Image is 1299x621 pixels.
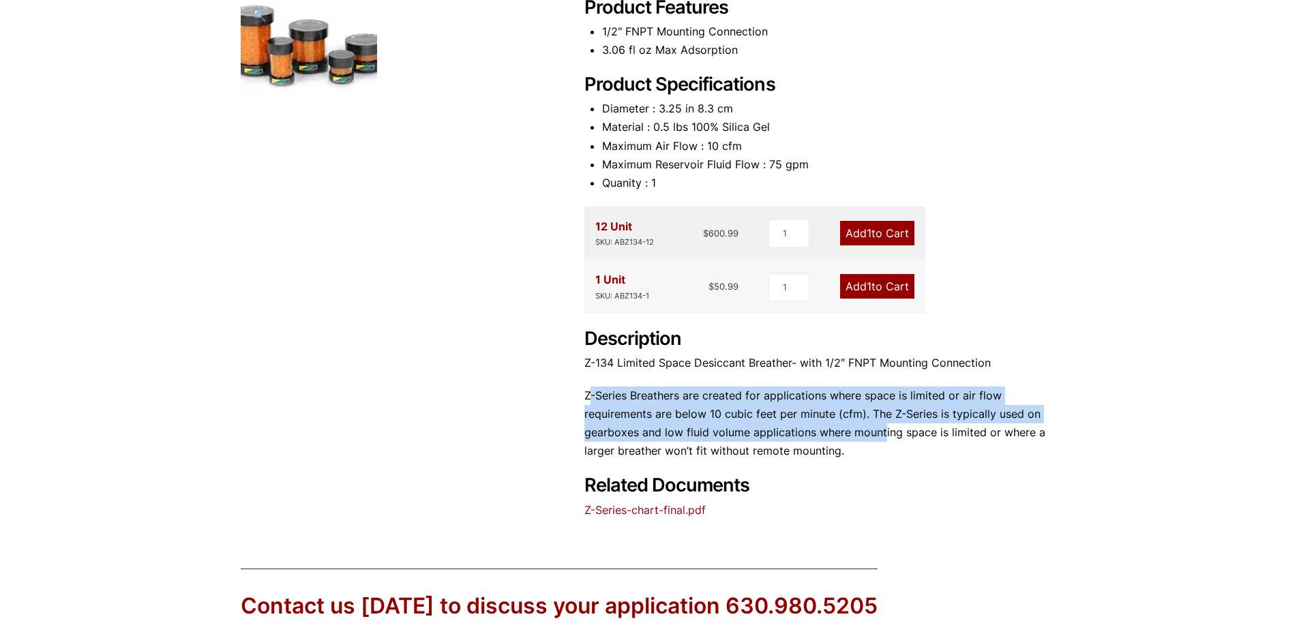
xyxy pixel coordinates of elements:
[602,41,1059,59] li: 3.06 fl oz Max Adsorption
[602,137,1059,155] li: Maximum Air Flow : 10 cfm
[703,228,738,239] bdi: 600.99
[840,221,914,245] a: Add1to Cart
[602,100,1059,118] li: Diameter : 3.25 in 8.3 cm
[595,271,649,302] div: 1 Unit
[595,217,654,249] div: 12 Unit
[584,387,1059,461] p: Z-Series Breathers are created for applications where space is limited or air flow requirements a...
[584,328,1059,350] h2: Description
[708,281,738,292] bdi: 50.99
[602,174,1059,192] li: Quanity : 1
[602,155,1059,174] li: Maximum Reservoir Fluid Flow : 75 gpm
[602,22,1059,41] li: 1/2" FNPT Mounting Connection
[840,274,914,299] a: Add1to Cart
[703,228,708,239] span: $
[241,40,377,53] a: Z-134 Desiccant Air Breather
[595,290,649,303] div: SKU: ABZ134-1
[867,226,871,240] span: 1
[584,74,1059,96] h2: Product Specifications
[584,503,706,517] a: Z-Series-chart-final.pdf
[867,279,871,293] span: 1
[595,236,654,249] div: SKU: ABZ134-12
[708,281,714,292] span: $
[602,118,1059,136] li: Material : 0.5 lbs 100% Silica Gel
[584,354,1059,372] p: Z-134 Limited Space Desiccant Breather- with 1/2″ FNPT Mounting Connection
[252,7,267,22] span: 🔍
